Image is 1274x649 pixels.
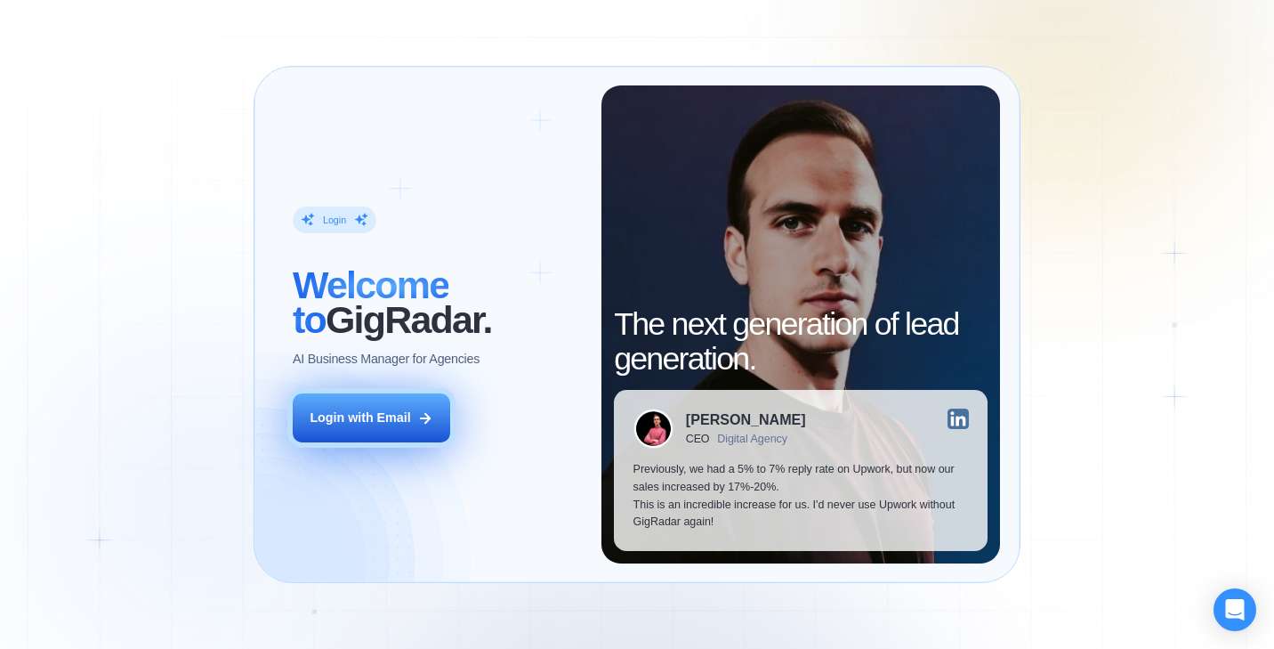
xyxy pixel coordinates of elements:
[1214,588,1256,631] div: Open Intercom Messenger
[633,461,969,531] p: Previously, we had a 5% to 7% reply rate on Upwork, but now our sales increased by 17%-20%. This ...
[686,412,806,426] div: [PERSON_NAME]
[686,433,709,445] div: CEO
[323,213,346,225] div: Login
[614,307,988,377] h2: The next generation of lead generation.
[293,268,582,338] h2: ‍ GigRadar.
[293,393,450,442] button: Login with Email
[293,351,480,369] p: AI Business Manager for Agencies
[293,264,448,341] span: Welcome to
[717,433,787,445] div: Digital Agency
[310,410,410,427] div: Login with Email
